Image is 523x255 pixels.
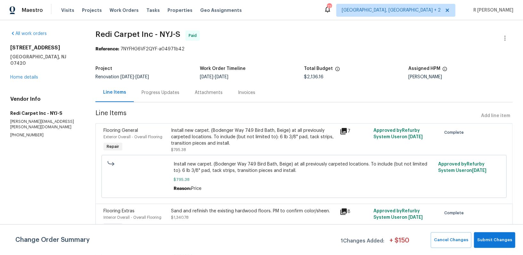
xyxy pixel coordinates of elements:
[95,110,478,122] span: Line Items
[200,66,246,71] h5: Work Order Timeline
[61,7,74,13] span: Visits
[340,208,370,216] div: 8
[174,186,191,191] span: Reason:
[95,46,513,52] div: 7NYFHG6VF2QYF-a04971b42
[146,8,160,13] span: Tasks
[444,129,466,136] span: Complete
[110,7,139,13] span: Work Orders
[22,7,43,13] span: Maestro
[103,216,161,219] span: Interior Overall - Overall Flooring
[103,89,126,96] div: Line Items
[408,135,423,139] span: [DATE]
[10,119,80,130] p: [PERSON_NAME][EMAIL_ADDRESS][PERSON_NAME][DOMAIN_NAME]
[168,7,192,13] span: Properties
[200,7,242,13] span: Geo Assignments
[238,89,255,96] div: Invoices
[438,162,486,173] span: Approved by Refurby System User on
[304,66,333,71] h5: Total Budget
[200,75,228,79] span: -
[120,75,134,79] span: [DATE]
[10,31,47,36] a: All work orders
[341,235,385,248] span: 1 Changes Added:
[408,215,423,220] span: [DATE]
[10,132,80,138] p: [PHONE_NUMBER]
[340,127,370,135] div: 7
[200,75,213,79] span: [DATE]
[171,208,336,214] div: Sand and refinish the existing hardwood floors. PM to confirm color/sheen.
[327,4,331,10] div: 77
[472,168,486,173] span: [DATE]
[120,75,149,79] span: -
[215,75,228,79] span: [DATE]
[189,32,199,39] span: Paid
[342,7,441,13] span: [GEOGRAPHIC_DATA], [GEOGRAPHIC_DATA] + 2
[390,237,410,248] span: + $ 150
[477,236,512,244] span: Submit Changes
[195,89,223,96] div: Attachments
[442,66,447,75] span: The hpm assigned to this work order.
[304,75,324,79] span: $2,136.16
[10,75,38,80] a: Home details
[103,128,138,133] span: Flooring General
[171,216,189,219] span: $1,340.78
[10,45,80,51] h2: [STREET_ADDRESS]
[474,232,515,248] button: Submit Changes
[10,54,80,66] h5: [GEOGRAPHIC_DATA], NJ 07420
[174,161,434,174] span: Install new carpet. (Bodenger Way 749 Bird Bath, Beige) at all previously carpeted locations. To ...
[434,236,468,244] span: Cancel Changes
[142,89,179,96] div: Progress Updates
[104,143,122,150] span: Repair
[95,66,112,71] h5: Project
[103,209,135,213] span: Flooring Extras
[171,148,186,152] span: $795.38
[471,7,513,13] span: R [PERSON_NAME]
[373,128,423,139] span: Approved by Refurby System User on
[444,210,466,216] span: Complete
[15,232,90,248] span: Change Order Summary
[373,209,423,220] span: Approved by Refurby System User on
[408,66,440,71] h5: Assigned HPM
[10,96,80,102] h4: Vendor Info
[95,47,119,51] b: Reference:
[10,110,80,116] h5: Redi Carpet Inc - NYJ-S
[335,66,340,75] span: The total cost of line items that have been proposed by Opendoor. This sum includes line items th...
[95,30,180,38] span: Redi Carpet Inc - NYJ-S
[135,75,149,79] span: [DATE]
[191,186,201,191] span: Price
[95,75,149,79] span: Renovation
[408,75,513,79] div: [PERSON_NAME]
[431,232,471,248] button: Cancel Changes
[82,7,102,13] span: Projects
[171,127,336,147] div: Install new carpet. (Bodenger Way 749 Bird Bath, Beige) at all previously carpeted locations. To ...
[174,176,434,183] span: $795.38
[103,135,162,139] span: Exterior Overall - Overall Flooring
[104,224,122,230] span: Repair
